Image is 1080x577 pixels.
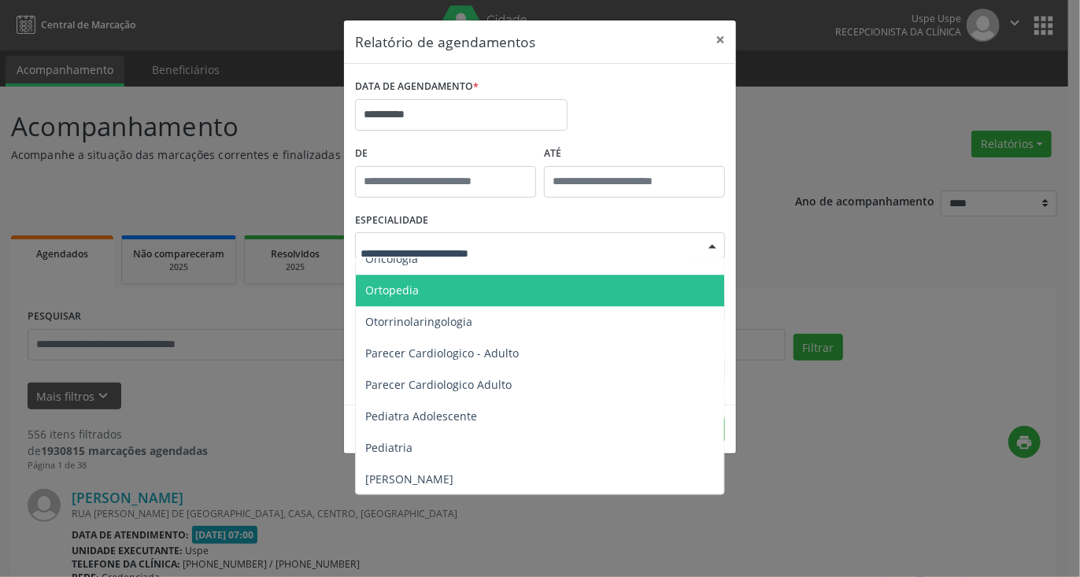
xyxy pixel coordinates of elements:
[355,75,479,99] label: DATA DE AGENDAMENTO
[355,142,536,166] label: De
[544,142,725,166] label: ATÉ
[355,209,428,233] label: ESPECIALIDADE
[355,31,535,52] h5: Relatório de agendamentos
[365,377,512,392] span: Parecer Cardiologico Adulto
[365,440,412,455] span: Pediatria
[365,409,477,424] span: Pediatra Adolescente
[365,346,519,361] span: Parecer Cardiologico - Adulto
[705,20,736,59] button: Close
[365,472,453,486] span: [PERSON_NAME]
[365,283,419,298] span: Ortopedia
[365,314,472,329] span: Otorrinolaringologia
[365,251,418,266] span: Oncologia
